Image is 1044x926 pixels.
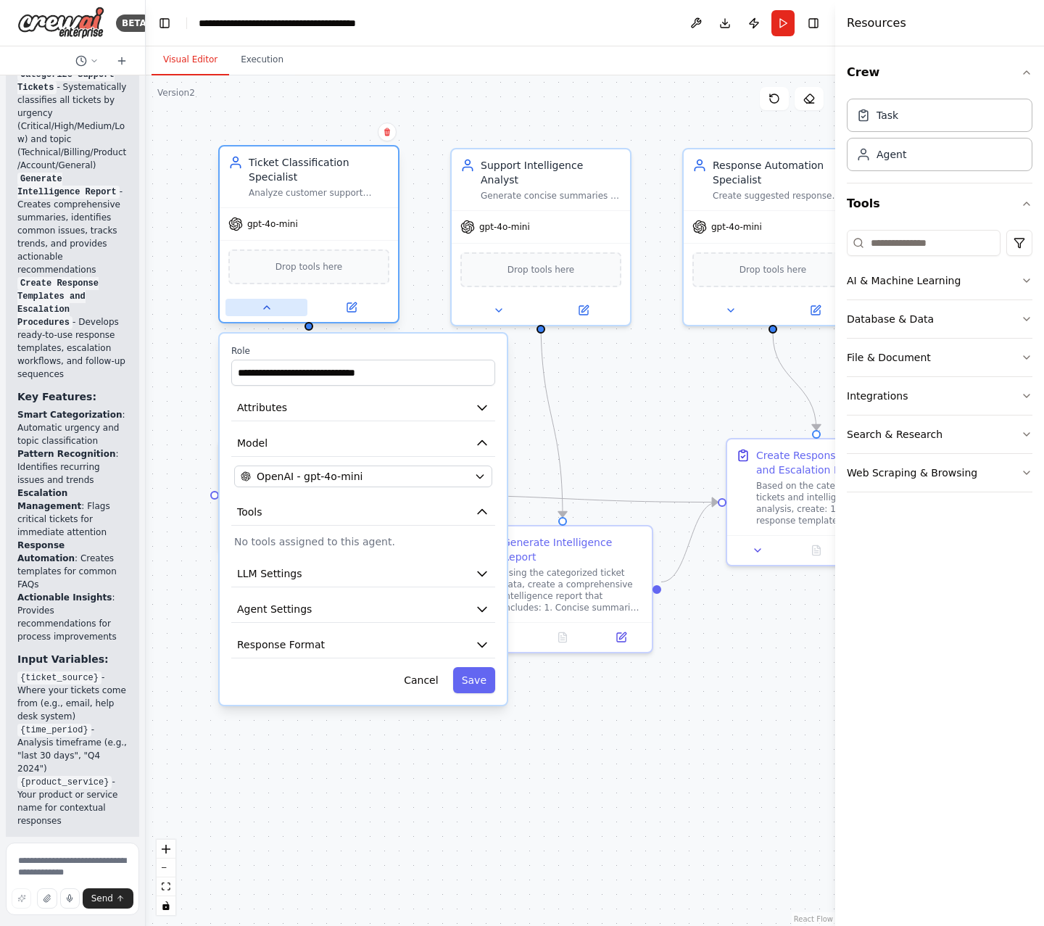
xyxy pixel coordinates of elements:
button: OpenAI - gpt-4o-mini [234,466,492,487]
div: Response Automation Specialist [713,158,853,187]
button: Execution [229,45,295,75]
div: Integrations [847,389,908,403]
button: Database & Data [847,300,1032,338]
button: Switch to previous chat [70,52,104,70]
button: Model [231,430,495,457]
nav: breadcrumb [199,16,362,30]
button: Open in side panel [542,302,624,319]
li: : Automatic urgency and topic classification [17,408,128,447]
button: Visual Editor [152,45,229,75]
div: Task [877,108,898,123]
button: Hide left sidebar [154,13,175,33]
button: Tools [847,183,1032,224]
div: Generate Intelligence ReportUsing the categorized ticket data, create a comprehensive intelligenc... [472,525,653,653]
span: Response Format [237,637,325,652]
li: - Analysis timeframe (e.g., "last 30 days", "Q4 2024") [17,723,128,775]
li: : Flags critical tickets for immediate attention [17,487,128,539]
div: Ticket Classification Specialist [249,155,389,184]
div: Create Response Templates and Escalation Procedures [756,448,897,477]
span: Attributes [237,400,287,415]
button: File & Document [847,339,1032,376]
div: React Flow controls [157,840,175,915]
div: Create suggested response templates for frequently asked questions about {product_service}, handl... [713,190,853,202]
img: Logo [17,7,104,39]
span: gpt-4o-mini [711,221,762,233]
button: Integrations [847,377,1032,415]
p: No tools assigned to this agent. [234,534,492,549]
button: Send [83,888,133,909]
button: zoom out [157,859,175,877]
button: Tools [231,499,495,526]
button: Crew [847,52,1032,93]
strong: Actionable Insights [17,592,112,603]
div: Search & Research [847,427,942,442]
div: BETA [116,15,152,32]
button: Upload files [37,888,57,909]
button: No output available [532,629,594,646]
li: : Provides recommendations for process improvements [17,591,128,643]
code: {ticket_source} [17,671,101,685]
button: Delete node [378,123,397,141]
div: Response Automation SpecialistCreate suggested response templates for frequently asked questions ... [682,148,863,326]
strong: Response Automation [17,540,75,563]
div: Database & Data [847,312,934,326]
li: - Your product or service name for contextual responses [17,775,128,827]
code: Create Response Templates and Escalation Procedures [17,277,99,329]
span: gpt-4o-mini [247,218,298,230]
button: AI & Machine Learning [847,262,1032,299]
button: Attributes [231,394,495,421]
button: Agent Settings [231,596,495,623]
button: Hide right sidebar [803,13,824,33]
li: : Identifies recurring issues and trends [17,447,128,487]
strong: Escalation Management [17,488,81,511]
span: OpenAI - gpt-4o-mini [257,469,362,484]
div: Based on the categorized tickets and intelligence analysis, create: 1. Standard response template... [756,480,897,526]
div: Ticket Classification SpecialistAnalyze customer support tickets from {ticket_source} and accurat... [218,148,399,326]
div: Agent [877,147,906,162]
span: Agent Settings [237,602,312,616]
button: Open in side panel [596,629,646,646]
div: Support Intelligence AnalystGenerate concise summaries of categorized support tickets, identify c... [450,148,631,326]
div: Analyze customer support tickets from {ticket_source} and accurately categorize them by urgency l... [249,187,389,199]
div: Version 2 [157,87,195,99]
button: Cancel [395,667,447,693]
span: LLM Settings [237,566,302,581]
label: Role [231,345,495,357]
button: Click to speak your automation idea [60,888,80,909]
button: Open in side panel [774,302,856,319]
div: Crew [847,93,1032,183]
a: React Flow attribution [794,915,833,923]
code: Generate Intelligence Report [17,173,120,199]
span: Drop tools here [507,262,575,277]
button: Search & Research [847,416,1032,453]
p: - Develops ready-to-use response templates, escalation workflows, and follow-up sequences [17,276,128,381]
code: {product_service} [17,776,112,789]
button: fit view [157,877,175,896]
div: Generate Intelligence Report [502,535,643,564]
button: zoom in [157,840,175,859]
strong: Key Features: [17,391,96,402]
div: Support Intelligence Analyst [481,158,621,187]
button: Improve this prompt [12,888,31,909]
div: Generate concise summaries of categorized support tickets, identify common issues and recurring t... [481,190,621,202]
div: Tools [847,224,1032,504]
div: Create Response Templates and Escalation ProceduresBased on the categorized tickets and intellige... [726,438,907,566]
g: Edge from 5f6749d9-2e4a-4dee-8139-7cf6af625208 to 0c1bcbaf-f24e-447d-ae2d-2992e7778577 [766,334,824,430]
span: Model [237,436,268,450]
h4: Resources [847,15,906,32]
div: Web Scraping & Browsing [847,466,977,480]
code: {time_period} [17,724,91,737]
strong: Input Variables: [17,653,109,665]
g: Edge from cd4e1de4-1285-4166-b253-bad2d9c07db4 to 0c1bcbaf-f24e-447d-ae2d-2992e7778577 [661,495,718,590]
div: Using the categorized ticket data, create a comprehensive intelligence report that includes: 1. C... [502,567,643,613]
button: LLM Settings [231,561,495,587]
button: Save [453,667,495,693]
button: Web Scraping & Browsing [847,454,1032,492]
div: File & Document [847,350,931,365]
strong: Pattern Recognition [17,449,115,459]
code: Categorize Support Tickets [17,68,115,94]
g: Edge from e71c41e5-cba0-4596-bf11-495c2a27091b to cd4e1de4-1285-4166-b253-bad2d9c07db4 [534,319,570,517]
button: Open in side panel [310,299,392,316]
span: Drop tools here [275,260,343,274]
button: No output available [786,542,848,559]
